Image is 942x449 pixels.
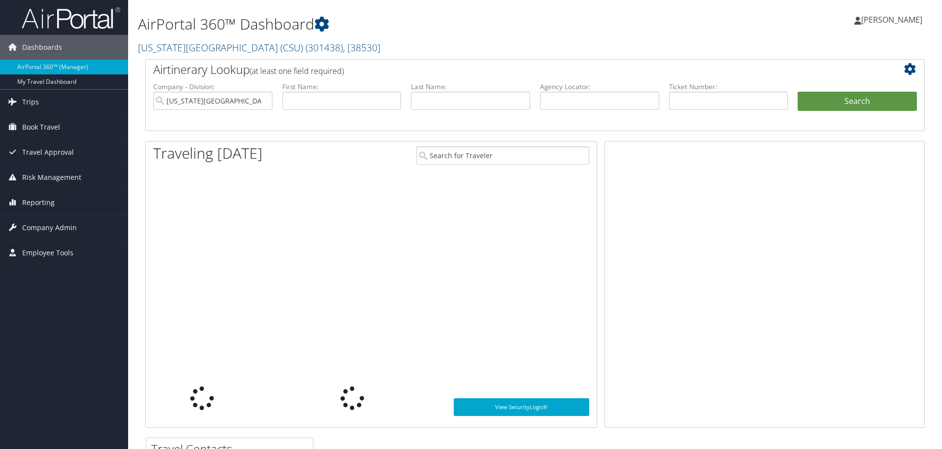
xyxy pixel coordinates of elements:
a: View SecurityLogic® [454,398,589,416]
label: First Name: [282,82,402,92]
span: Trips [22,90,39,114]
span: , [ 38530 ] [343,41,380,54]
a: [US_STATE][GEOGRAPHIC_DATA] (CSU) [138,41,380,54]
span: Risk Management [22,165,81,190]
span: Dashboards [22,35,62,60]
label: Agency Locator: [540,82,659,92]
span: [PERSON_NAME] [861,14,922,25]
h1: AirPortal 360™ Dashboard [138,14,668,35]
span: Book Travel [22,115,60,139]
h2: Airtinerary Lookup [153,61,852,78]
img: airportal-logo.png [22,6,120,30]
span: Employee Tools [22,241,73,265]
span: Company Admin [22,215,77,240]
label: Ticket Number: [669,82,788,92]
span: Reporting [22,190,55,215]
h1: Traveling [DATE] [153,143,263,164]
label: Last Name: [411,82,530,92]
span: (at least one field required) [250,66,344,76]
span: Travel Approval [22,140,74,165]
a: [PERSON_NAME] [854,5,932,35]
input: Search for Traveler [416,146,589,165]
button: Search [798,92,917,111]
label: Company - Division: [153,82,272,92]
span: ( 301438 ) [305,41,343,54]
